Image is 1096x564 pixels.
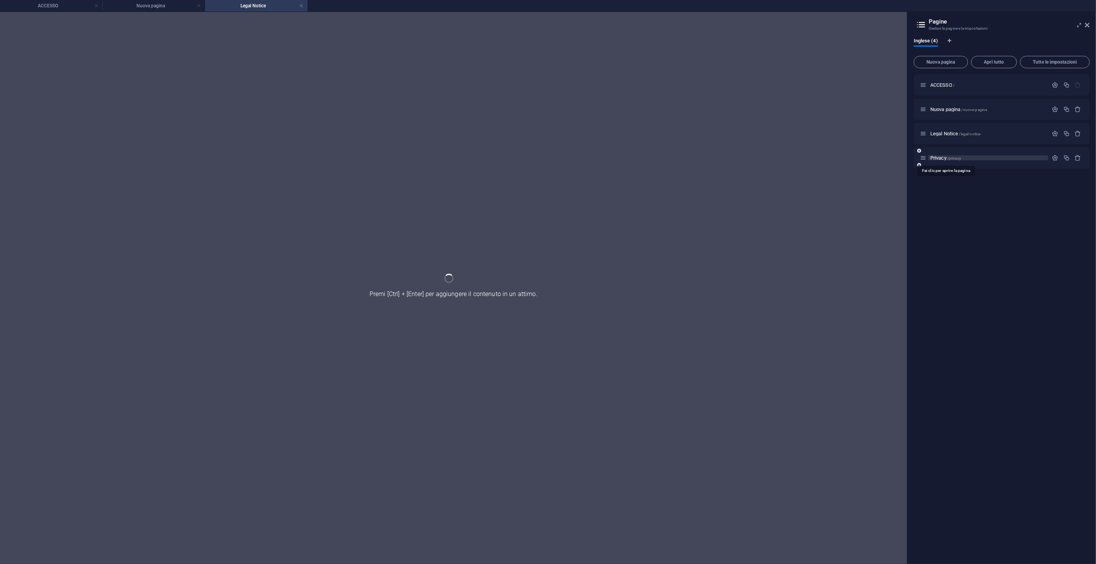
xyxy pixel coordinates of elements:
[962,108,987,112] span: /nuova-pagina
[103,2,205,10] h4: Nuova pagina
[1052,82,1059,88] div: Impostazioni
[930,82,955,88] span: Fai clic per aprire la pagina
[928,131,1048,136] div: Legal Notice/legal-notice
[959,132,981,136] span: /legal-notice
[1052,130,1059,137] div: Impostazioni
[928,82,1048,88] div: ACCESSO/
[929,25,1074,32] h3: Gestsci le pagine e le impostazioni
[953,83,955,88] span: /
[1075,155,1081,161] div: Rimuovi
[928,107,1048,112] div: Nuova pagina/nuova-pagina
[1063,130,1070,137] div: Duplicato
[917,60,965,64] span: Nuova pagina
[914,38,1090,53] div: Schede lingua
[971,56,1017,68] button: Apri tutto
[1052,106,1059,113] div: Impostazioni
[1075,130,1081,137] div: Rimuovi
[947,156,961,160] span: /privacy
[1052,155,1059,161] div: Impostazioni
[928,155,1048,160] div: Privacy/privacy
[914,36,938,47] span: Inglese (4)
[914,56,968,68] button: Nuova pagina
[929,18,1090,25] h2: Pagine
[1020,56,1090,68] button: Tutte le impostazioni
[1063,106,1070,113] div: Duplicato
[1063,82,1070,88] div: Duplicato
[1024,60,1086,64] span: Tutte le impostazioni
[930,155,961,161] span: Privacy
[1075,106,1081,113] div: Rimuovi
[1075,82,1081,88] div: La pagina iniziale non può essere eliminata
[930,106,987,112] span: Nuova pagina
[205,2,308,10] h4: Legal Notice
[975,60,1014,64] span: Apri tutto
[930,131,980,136] span: Fai clic per aprire la pagina
[1063,155,1070,161] div: Duplicato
